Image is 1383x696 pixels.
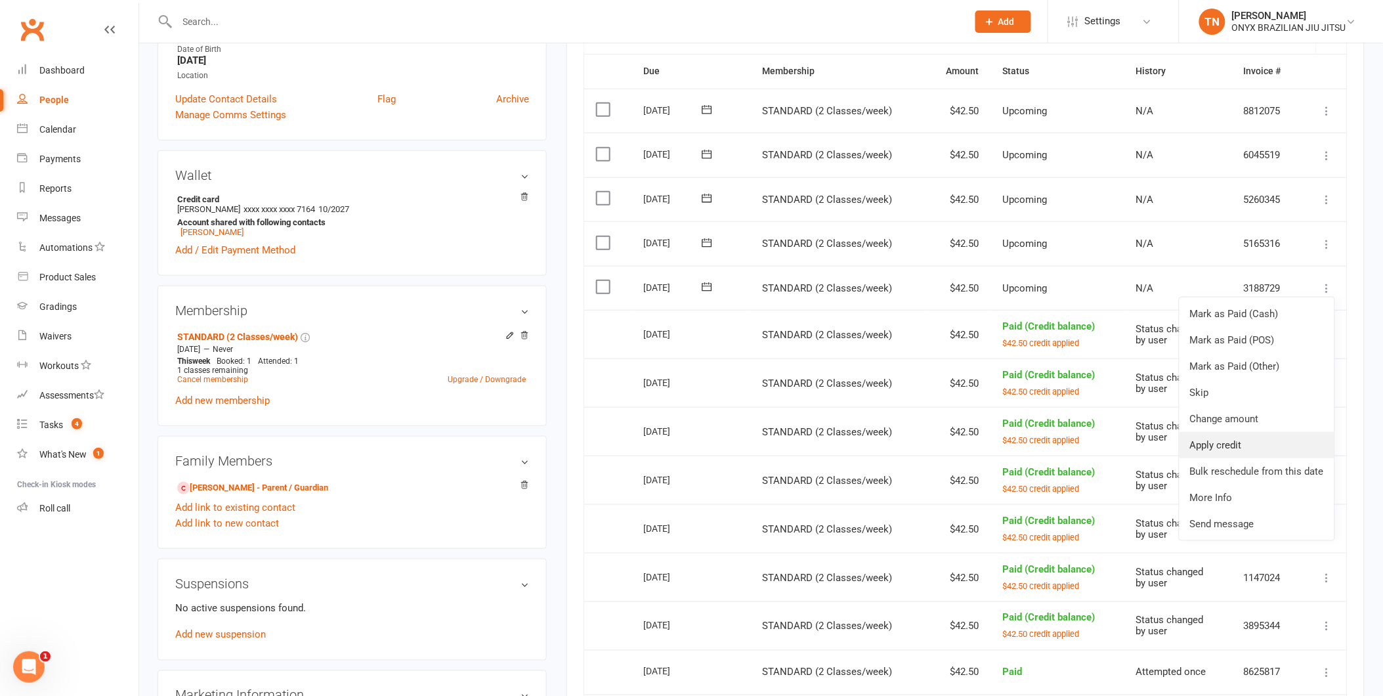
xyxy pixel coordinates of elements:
div: What's New [39,449,87,460]
span: N/A [1136,105,1154,117]
input: Search... [173,12,958,31]
span: STANDARD (2 Classes/week) [762,282,892,294]
td: $42.50 [926,89,991,133]
span: xxxx xxxx xxxx 7164 [244,204,315,214]
span: STANDARD (2 Classes/week) [762,378,892,389]
button: $42.50 credit applied [1003,386,1080,397]
span: STANDARD (2 Classes/week) [762,149,892,161]
a: Add link to new contact [175,515,279,531]
div: [DATE] [643,144,704,164]
span: N/A [1136,194,1154,206]
a: More Info [1180,485,1334,511]
th: Due [631,54,750,88]
span: Paid (Credit balance) [1003,515,1096,527]
a: Add / Edit Payment Method [175,242,295,258]
td: $42.50 [926,266,991,311]
a: Apply credit [1180,432,1334,458]
span: STANDARD (2 Classes/week) [762,666,892,678]
th: Invoice # [1232,54,1302,88]
a: Upgrade / Downgrade [448,375,526,384]
button: $42.50 credit applied [1003,580,1080,592]
div: [DATE] [643,661,704,682]
td: 6045519 [1232,133,1302,177]
td: $42.50 [926,310,991,359]
span: Status changed by user [1136,469,1204,492]
span: Status changed by user [1136,372,1204,395]
a: Payments [17,144,138,174]
strong: Account shared with following contacts [177,217,522,227]
div: ONYX BRAZILIAN JIU JITSU [1232,22,1346,33]
td: 8625817 [1232,650,1302,695]
td: $42.50 [926,456,991,504]
div: [DATE] [643,469,704,490]
span: STANDARD (2 Classes/week) [762,523,892,535]
span: Attended: 1 [258,357,299,366]
div: [PERSON_NAME] [1232,10,1346,22]
span: STANDARD (2 Classes/week) [762,105,892,117]
span: STANDARD (2 Classes/week) [762,620,892,632]
a: Add new suspension [175,629,266,641]
span: STANDARD (2 Classes/week) [762,238,892,250]
div: Workouts [39,360,79,371]
div: [DATE] [643,188,704,209]
a: Cancel membership [177,375,248,384]
span: Upcoming [1003,282,1048,294]
div: TN [1199,9,1225,35]
div: Date of Birth [177,43,529,56]
a: Messages [17,204,138,233]
small: $42.50 credit applied [1003,338,1080,348]
th: Status [991,54,1124,88]
h3: Suspensions [175,576,529,591]
div: Messages [39,213,81,223]
td: 5165316 [1232,221,1302,266]
div: Automations [39,242,93,253]
div: week [174,357,213,366]
span: 1 [93,448,104,459]
td: $42.50 [926,359,991,407]
div: [DATE] [643,567,704,587]
a: Manage Comms Settings [175,107,286,123]
strong: [DATE] [177,54,529,66]
a: Skip [1180,380,1334,406]
small: $42.50 credit applied [1003,435,1080,445]
span: Paid (Credit balance) [1003,612,1096,624]
span: Paid (Credit balance) [1003,563,1096,575]
span: Upcoming [1003,105,1048,117]
div: [DATE] [643,421,704,441]
span: This [177,357,192,366]
div: Dashboard [39,65,85,76]
a: [PERSON_NAME] [181,227,244,237]
a: Mark as Paid (Cash) [1180,301,1334,327]
div: Reports [39,183,72,194]
a: [PERSON_NAME] - Parent / Guardian [177,481,328,495]
span: STANDARD (2 Classes/week) [762,426,892,438]
span: STANDARD (2 Classes/week) [762,329,892,341]
div: [DATE] [643,100,704,120]
td: $42.50 [926,221,991,266]
span: Status changed by user [1136,615,1204,638]
td: 5260345 [1232,177,1302,222]
div: [DATE] [643,324,704,344]
button: $42.50 credit applied [1003,337,1080,349]
a: STANDARD (2 Classes/week) [177,332,298,342]
iframe: Intercom live chat [13,651,45,683]
td: $42.50 [926,601,991,650]
a: Workouts [17,351,138,381]
span: 10/2027 [318,204,349,214]
span: Attempted once [1136,666,1206,678]
span: STANDARD (2 Classes/week) [762,194,892,206]
span: Never [213,345,233,354]
span: Paid (Credit balance) [1003,418,1096,429]
button: $42.50 credit applied [1003,532,1080,543]
span: [DATE] [177,345,200,354]
td: 3188729 [1232,266,1302,311]
th: Amount [926,54,991,88]
a: Product Sales [17,263,138,292]
a: Automations [17,233,138,263]
div: People [39,95,69,105]
a: Add new membership [175,395,270,406]
div: [DATE] [643,277,704,297]
button: Add [975,11,1031,33]
span: Status changed by user [1136,566,1204,589]
span: Status changed by user [1136,420,1204,443]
